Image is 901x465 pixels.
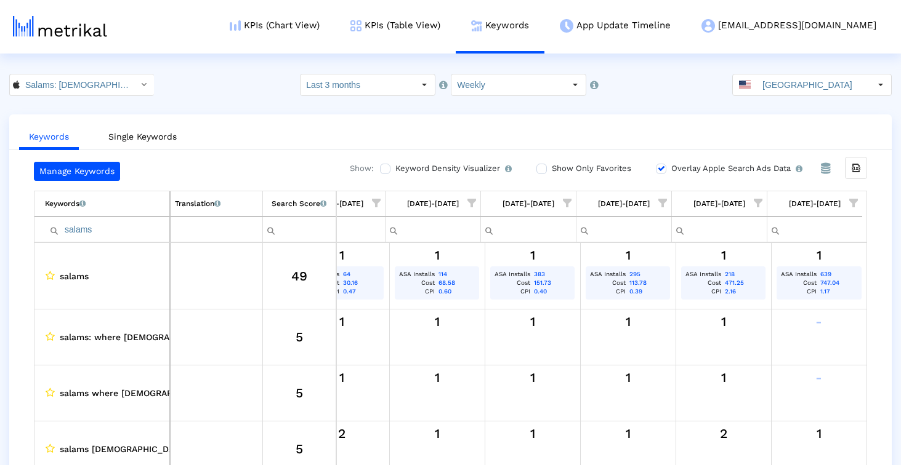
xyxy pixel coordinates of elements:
[767,220,863,240] input: Filter cell
[683,270,723,279] td: ASA Installs
[490,247,576,263] div: 8/16/25
[350,20,362,31] img: kpi-table-menu-icon.png
[767,191,862,217] td: Column 08/31/25-09/06/25
[397,287,437,296] td: CPI
[585,370,671,386] div: 8/23/25
[658,199,667,207] span: Show filter options for column '08/17/25-08/23/25'
[870,74,891,95] div: Select
[414,74,435,95] div: Select
[480,191,576,217] td: Column 08/10/25-08/16/25
[532,270,573,279] td: 383
[585,426,671,442] div: 8/23/25
[299,426,385,442] div: 8/2/25
[560,19,573,33] img: app-update-menu-icon.png
[818,270,860,279] td: 639
[262,191,336,217] td: Column Search Score
[598,196,650,212] div: 08/17/25-08/23/25
[289,217,385,242] td: Filter cell
[671,191,767,217] td: Column 08/24/25-08/30/25
[693,196,745,212] div: 08/24/25-08/30/25
[19,125,79,150] a: Keywords
[845,157,867,179] div: Export all data
[776,247,863,263] div: 9/6/25
[170,191,262,217] td: Column Translation
[492,279,532,287] td: Cost
[60,268,89,284] span: salams
[385,191,480,217] td: Column 08/03/25-08/09/25
[585,247,671,263] div: 8/23/25
[394,426,480,442] div: 8/9/25
[576,220,671,240] input: Filter cell
[341,270,382,279] td: 64
[588,287,628,296] td: CPI
[490,314,576,330] div: 8/16/25
[628,279,668,287] td: 113.78
[481,220,576,240] input: Filter cell
[681,247,767,263] div: 8/30/25
[437,279,477,287] td: 68.58
[576,217,671,242] td: Filter cell
[778,287,818,296] td: CPI
[394,370,480,386] div: 8/9/25
[681,314,767,330] div: 8/30/25
[272,196,326,212] div: Search Score
[818,279,860,287] td: 747.04
[394,247,480,263] div: 8/9/25
[723,279,764,287] td: 471.25
[299,314,385,330] div: 8/2/25
[549,162,631,175] label: Show Only Favorites
[397,270,437,279] td: ASA Installs
[299,370,385,386] div: 8/2/25
[337,162,374,181] div: Show:
[437,287,477,296] td: 0.60
[681,426,767,442] div: 8/30/25
[588,279,628,287] td: Cost
[701,19,715,33] img: my-account-menu-icon.png
[392,162,512,175] label: Keyword Density Visualizer
[563,199,572,207] span: Show filter options for column '08/10/25-08/16/25'
[289,191,385,217] td: Column 07/27/25-08/02/25
[492,287,532,296] td: CPI
[532,279,573,287] td: 151.73
[532,287,573,296] td: 0.40
[490,426,576,442] div: 8/16/25
[34,191,170,217] td: Column Keyword
[133,74,154,95] div: Select
[372,199,381,207] span: Show filter options for column '07/27/25-08/02/25'
[290,220,385,240] input: Filter cell
[397,279,437,287] td: Cost
[267,385,332,401] div: 5
[776,314,863,330] div: 9/6/25
[437,270,477,279] td: 114
[778,279,818,287] td: Cost
[588,270,628,279] td: ASA Installs
[503,196,554,212] div: [DATE]-[DATE]
[480,217,576,242] td: Filter cell
[723,287,764,296] td: 2.16
[776,426,863,442] div: 9/6/25
[767,217,862,242] td: Filter cell
[263,220,336,240] input: Filter cell
[628,270,668,279] td: 295
[681,370,767,386] div: 8/30/25
[492,270,532,279] td: ASA Installs
[683,279,723,287] td: Cost
[267,329,332,345] div: 5
[267,441,332,457] div: 5
[299,247,385,263] div: 8/2/25
[490,370,576,386] div: 8/16/25
[818,287,860,296] td: 1.17
[171,220,262,240] input: Filter cell
[45,196,86,212] div: Keywords
[576,191,671,217] td: Column 08/17/25-08/23/25
[467,199,476,207] span: Show filter options for column '08/03/25-08/09/25'
[13,16,107,37] img: metrical-logo-light.png
[262,217,336,242] td: Filter cell
[385,217,480,242] td: Filter cell
[849,199,858,207] span: Show filter options for column '08/31/25-09/06/25'
[341,287,382,296] td: 0.47
[60,385,241,401] span: salams where [DEMOGRAPHIC_DATA] meet
[60,329,244,345] span: salams: where [DEMOGRAPHIC_DATA] meet
[230,20,241,31] img: kpi-chart-menu-icon.png
[60,441,209,457] span: salams [DEMOGRAPHIC_DATA] date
